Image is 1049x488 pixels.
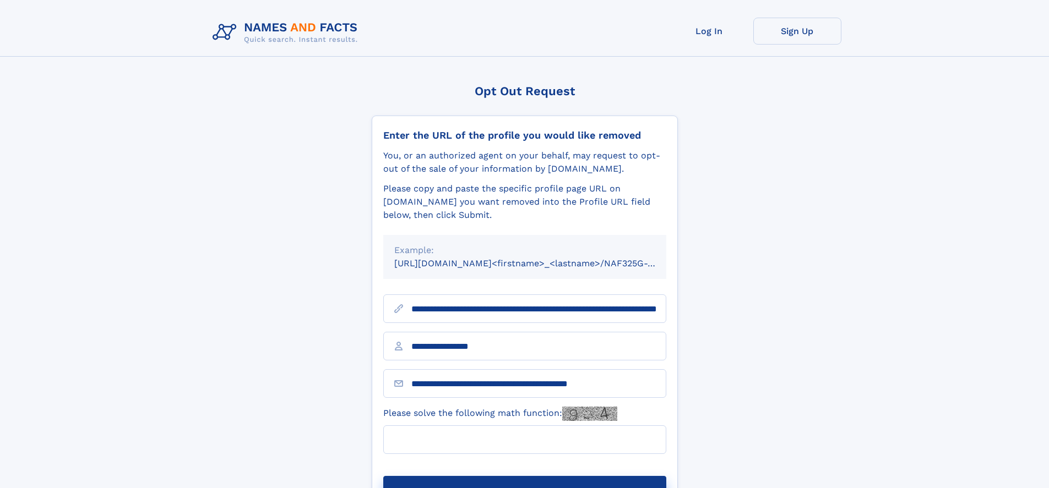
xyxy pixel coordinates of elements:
[383,182,666,222] div: Please copy and paste the specific profile page URL on [DOMAIN_NAME] you want removed into the Pr...
[383,149,666,176] div: You, or an authorized agent on your behalf, may request to opt-out of the sale of your informatio...
[394,258,687,268] small: [URL][DOMAIN_NAME]<firstname>_<lastname>/NAF325G-xxxxxxxx
[383,129,666,141] div: Enter the URL of the profile you would like removed
[383,407,617,421] label: Please solve the following math function:
[665,18,753,45] a: Log In
[208,18,367,47] img: Logo Names and Facts
[753,18,841,45] a: Sign Up
[394,244,655,257] div: Example:
[372,84,678,98] div: Opt Out Request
